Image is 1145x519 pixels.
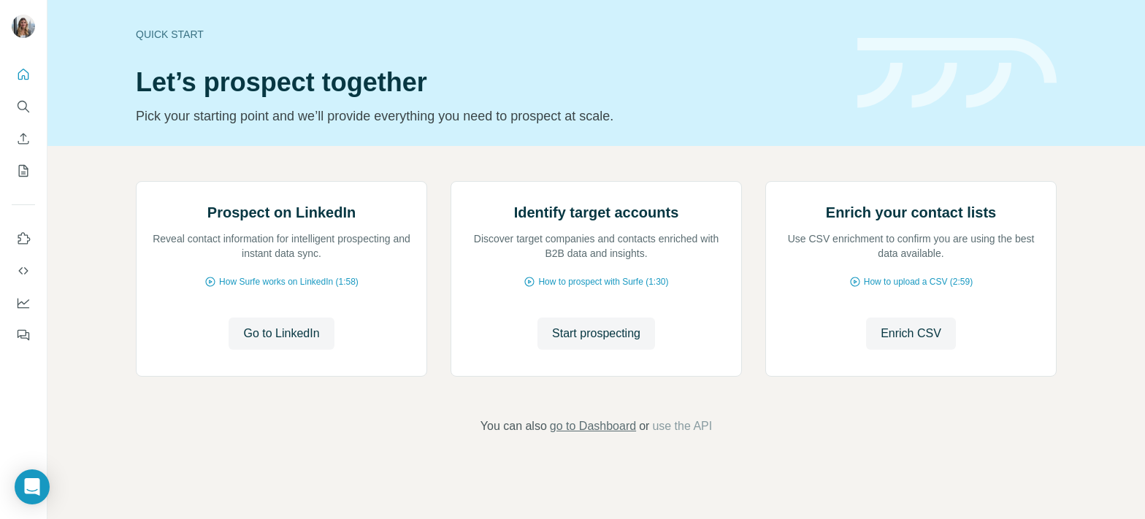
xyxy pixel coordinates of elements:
button: Start prospecting [537,318,655,350]
button: Search [12,93,35,120]
h2: Prospect on LinkedIn [207,202,356,223]
span: You can also [480,418,547,435]
h2: Enrich your contact lists [826,202,996,223]
button: Go to LinkedIn [229,318,334,350]
button: Quick start [12,61,35,88]
span: Start prospecting [552,325,640,342]
button: Use Surfe on LinkedIn [12,226,35,252]
p: Reveal contact information for intelligent prospecting and instant data sync. [151,231,412,261]
button: Dashboard [12,290,35,316]
button: My lists [12,158,35,184]
p: Discover target companies and contacts enriched with B2B data and insights. [466,231,727,261]
button: Enrich CSV [12,126,35,152]
img: banner [857,38,1057,109]
span: Enrich CSV [881,325,941,342]
span: Go to LinkedIn [243,325,319,342]
p: Use CSV enrichment to confirm you are using the best data available. [781,231,1041,261]
div: Quick start [136,27,840,42]
h2: Identify target accounts [514,202,679,223]
span: How Surfe works on LinkedIn (1:58) [219,275,359,288]
button: Use Surfe API [12,258,35,284]
p: Pick your starting point and we’ll provide everything you need to prospect at scale. [136,106,840,126]
h1: Let’s prospect together [136,68,840,97]
button: Feedback [12,322,35,348]
button: Enrich CSV [866,318,956,350]
button: use the API [652,418,712,435]
button: go to Dashboard [550,418,636,435]
div: Open Intercom Messenger [15,469,50,504]
span: or [639,418,649,435]
img: Avatar [12,15,35,38]
span: How to upload a CSV (2:59) [864,275,973,288]
span: How to prospect with Surfe (1:30) [538,275,668,288]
